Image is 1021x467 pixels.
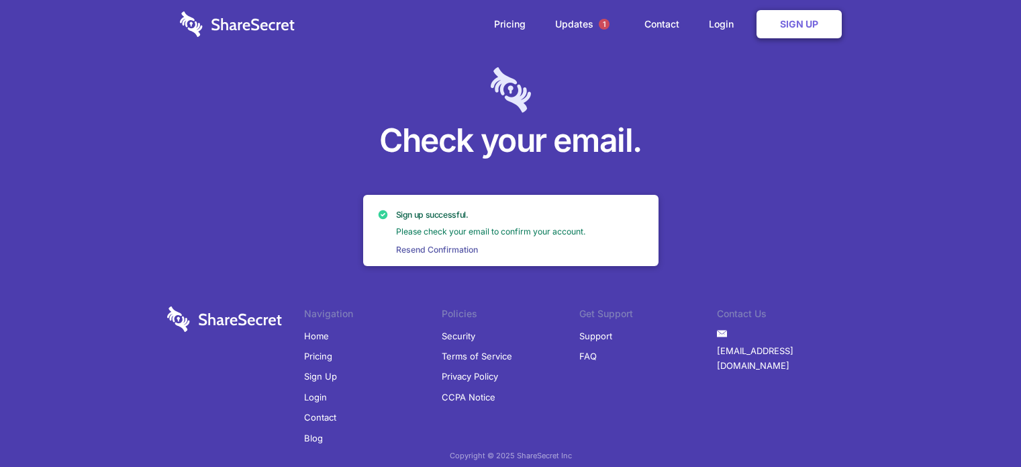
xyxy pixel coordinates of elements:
[579,326,612,346] a: Support
[304,326,329,346] a: Home
[167,306,282,332] img: logo-wordmark-white-trans-d4663122ce5f474addd5e946df7df03e33cb6a1c49d2221995e7729f52c070b2.svg
[442,306,579,325] li: Policies
[631,3,693,45] a: Contact
[599,19,610,30] span: 1
[442,387,495,407] a: CCPA Notice
[442,366,498,386] a: Privacy Policy
[717,341,855,376] a: [EMAIL_ADDRESS][DOMAIN_NAME]
[491,67,531,113] img: logo-lt-purple-60x68@2x-c671a683ea72a1d466fb5d642181eefbee81c4e10ba9aed56c8e1d7e762e8086.png
[954,400,1005,451] iframe: Drift Widget Chat Controller
[304,407,336,427] a: Contact
[442,326,475,346] a: Security
[304,306,442,325] li: Navigation
[481,3,539,45] a: Pricing
[304,387,327,407] a: Login
[304,346,332,366] a: Pricing
[304,366,337,386] a: Sign Up
[717,306,855,325] li: Contact Us
[396,209,586,221] h3: Sign up successful.
[391,244,483,256] a: Resend Confirmation
[180,11,295,37] img: logo-wordmark-white-trans-d4663122ce5f474addd5e946df7df03e33cb6a1c49d2221995e7729f52c070b2.svg
[396,226,586,238] p: Please check your email to confirm your account.
[695,3,754,45] a: Login
[304,428,323,448] a: Blog
[579,346,597,366] a: FAQ
[757,10,842,38] a: Sign Up
[442,346,512,366] a: Terms of Service
[579,306,717,325] li: Get Support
